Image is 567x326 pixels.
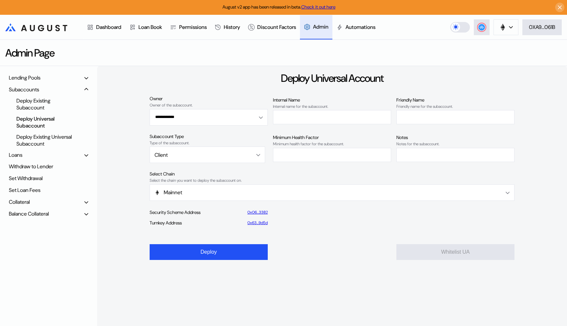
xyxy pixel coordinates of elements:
[529,24,555,31] div: 0XA9...061B
[179,24,207,31] div: Permissions
[83,15,125,39] a: Dashboard
[150,96,268,102] div: Owner
[396,104,514,109] div: Friendly name for the subaccount.
[224,24,240,31] div: History
[125,15,166,39] a: Loan Book
[5,46,54,60] div: Admin Page
[13,132,79,148] div: Deploy Existing Universal Subaccount
[7,173,91,183] div: Set Withdrawal
[138,24,162,31] div: Loan Book
[273,134,391,140] div: Minimum Health Factor
[150,147,265,163] button: Open menu
[222,4,335,10] span: August v2 app has been released in beta.
[150,141,268,145] div: Type of the subaccount.
[273,97,391,103] div: Internal Name
[96,24,121,31] div: Dashboard
[13,114,79,130] div: Deploy Universal Subaccount
[150,171,514,177] div: Select Chain
[13,96,79,112] div: Deploy Existing Subaccount
[273,104,391,109] div: Internal name for the subaccount.
[9,74,40,81] div: Lending Pools
[150,133,268,139] div: Subaccount Type
[300,15,332,39] a: Admin
[150,178,514,183] div: Select the chain you want to deploy the subaccount on.
[257,24,296,31] div: Discount Factors
[211,15,244,39] a: History
[150,244,268,260] button: Deploy
[7,185,91,195] div: Set Loan Fees
[155,151,249,158] div: Client
[244,15,300,39] a: Discount Factors
[396,244,514,260] button: Whitelist UA
[7,161,91,172] div: Withdraw to Lender
[150,103,268,107] div: Owner of the subaccount.
[9,151,22,158] div: Loans
[155,189,471,196] div: Mainnet
[150,184,514,201] button: Open menu
[9,198,30,205] div: Collateral
[281,71,383,85] div: Deploy Universal Account
[166,15,211,39] a: Permissions
[522,19,562,35] button: 0XA9...061B
[396,142,514,146] div: Notes for the subaccount.
[493,19,518,35] button: chain logo
[313,23,328,30] div: Admin
[150,109,268,126] button: Open menu
[346,24,375,31] div: Automations
[150,209,200,215] div: Security Scheme Address
[396,97,514,103] div: Friendly Name
[155,190,160,195] img: chain-logo
[332,15,379,39] a: Automations
[247,221,268,225] a: 0x63...9d5d
[9,210,49,217] div: Balance Collateral
[247,210,268,215] a: 0x06...3382
[150,220,182,226] div: Turnkey Address
[301,4,335,10] a: Check it out here
[499,24,506,31] img: chain logo
[9,86,39,93] div: Subaccounts
[396,134,514,140] div: Notes
[273,142,391,146] div: Minimum health factor for the subaccount.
